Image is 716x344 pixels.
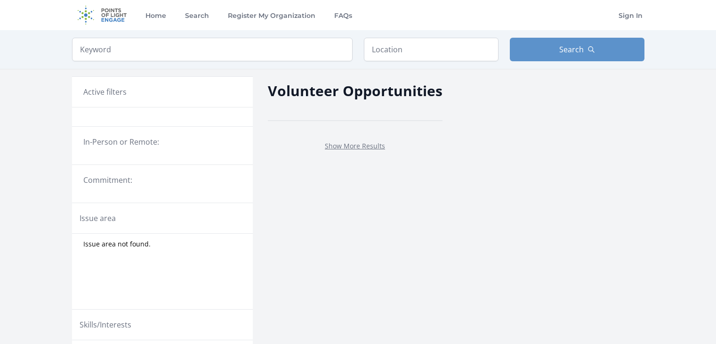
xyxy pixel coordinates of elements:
span: Search [559,44,584,55]
h3: Active filters [83,86,127,98]
a: Show More Results [325,141,385,150]
legend: Skills/Interests [80,319,131,330]
input: Location [364,38,499,61]
legend: Issue area [80,213,116,224]
input: Keyword [72,38,353,61]
h2: Volunteer Opportunities [268,80,442,101]
button: Search [510,38,644,61]
legend: In-Person or Remote: [83,136,241,147]
span: Issue area not found. [83,239,151,249]
legend: Commitment: [83,174,241,186]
